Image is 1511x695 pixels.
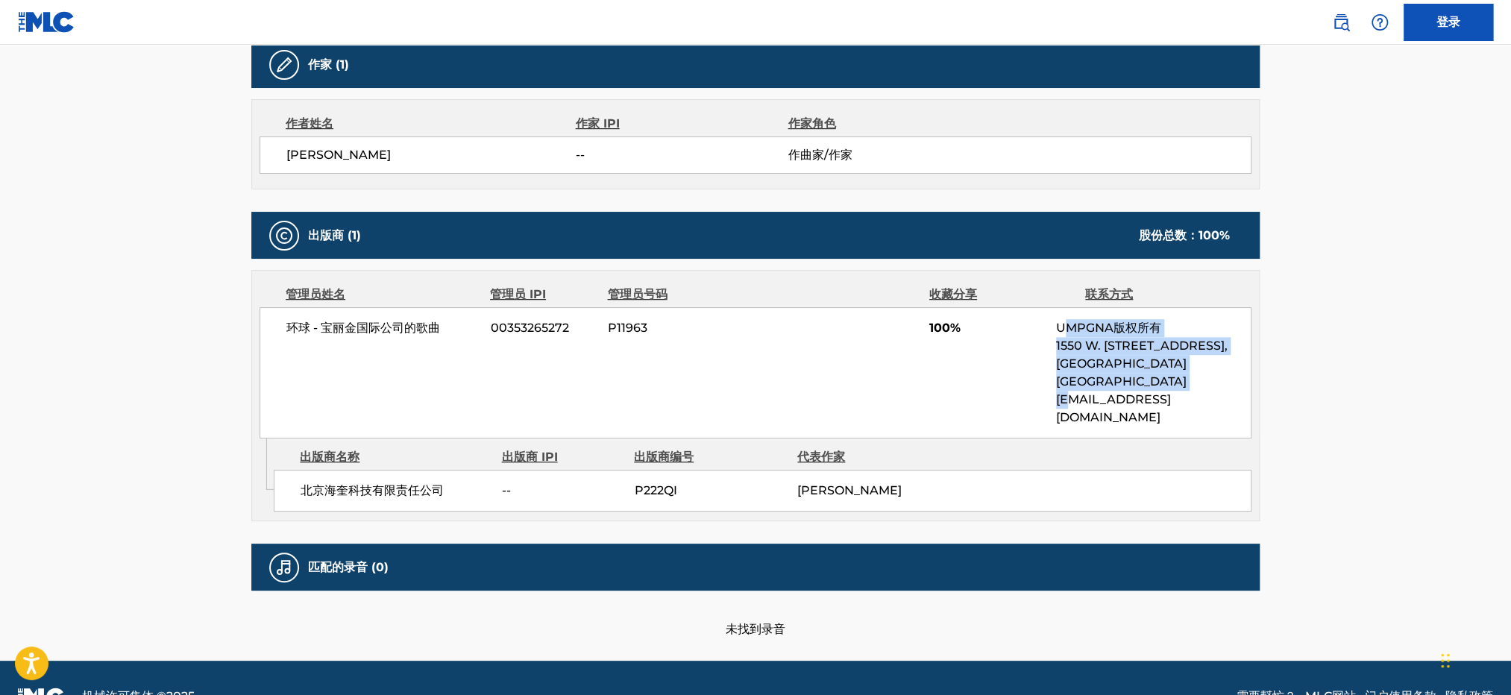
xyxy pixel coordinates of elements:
[1139,228,1199,242] font: 股份总数：
[275,559,293,576] img: 匹配的录音
[348,228,361,242] font: (1)
[797,483,902,497] font: [PERSON_NAME]
[336,57,349,72] font: (1)
[490,287,546,301] font: 管理员 IPI
[788,116,835,130] font: 作家角色
[634,450,694,464] font: 出版商编号
[1056,339,1228,353] font: 1550 W. [STREET_ADDRESS],
[286,287,345,301] font: 管理员姓名
[576,116,620,130] font: 作家 IPI
[608,321,647,335] font: P11963
[300,450,359,464] font: 出版商名称
[308,228,344,242] font: 出版商
[1436,15,1460,29] font: 登录
[502,483,511,497] font: --
[1056,321,1161,335] font: UMPGNA版权所有
[1332,13,1350,31] img: 搜索
[275,227,293,245] img: 出版商
[1199,228,1219,242] font: 100
[788,148,852,162] font: 作曲家/作家
[18,11,75,33] img: MLC 标志
[286,116,333,130] font: 作者姓名
[1436,623,1511,695] div: 聊天小组件
[371,560,389,574] font: (0)
[797,450,845,464] font: 代表作家
[308,560,368,574] font: 匹配的录音
[1085,287,1133,301] font: 联系方式
[1056,356,1187,389] font: [GEOGRAPHIC_DATA][GEOGRAPHIC_DATA]
[491,321,569,335] font: 00353265272
[308,57,332,72] font: 作家
[501,450,557,464] font: 出版商 IPI
[726,622,785,636] font: 未找到录音
[634,483,676,497] font: P222QI
[1436,623,1511,695] iframe: 聊天小工具
[929,321,961,335] font: 100%
[929,287,977,301] font: 收藏分享
[1404,4,1493,41] a: 登录
[286,148,391,162] font: [PERSON_NAME]
[1056,392,1171,424] font: [EMAIL_ADDRESS][DOMAIN_NAME]
[286,321,440,335] font: 环球 - 宝丽金国际公司的歌曲
[607,287,667,301] font: 管理员号码
[576,148,585,162] font: --
[1371,13,1389,31] img: 帮助
[1219,228,1230,242] font: %
[1441,638,1450,683] div: 拖动
[1365,7,1395,37] div: 帮助
[1326,7,1356,37] a: 公开搜索
[301,483,444,497] font: 北京海奎科技有限责任公司
[275,56,293,74] img: 作家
